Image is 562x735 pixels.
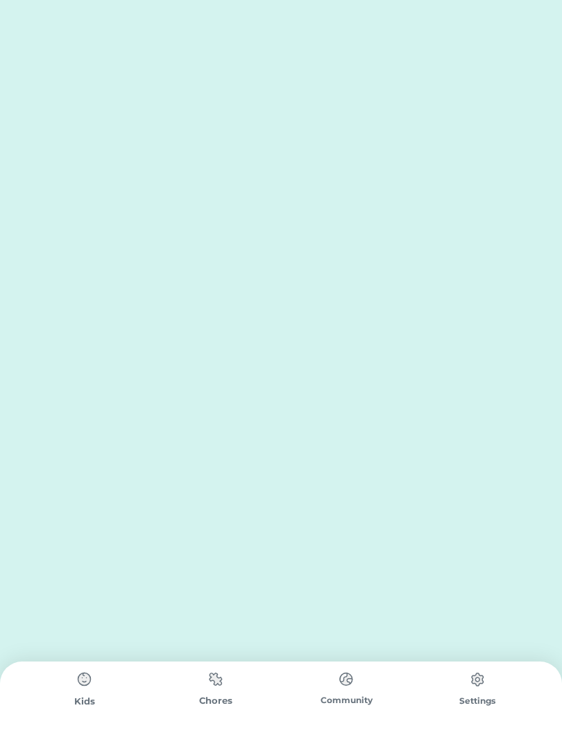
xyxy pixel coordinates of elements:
[202,666,230,693] img: type%3Dchores%2C%20state%3Ddefault.svg
[463,666,491,693] img: type%3Dchores%2C%20state%3Ddefault.svg
[19,695,151,709] div: Kids
[412,695,543,707] div: Settings
[332,666,360,693] img: type%3Dchores%2C%20state%3Ddefault.svg
[151,694,282,708] div: Chores
[71,666,99,693] img: type%3Dchores%2C%20state%3Ddefault.svg
[281,694,412,707] div: Community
